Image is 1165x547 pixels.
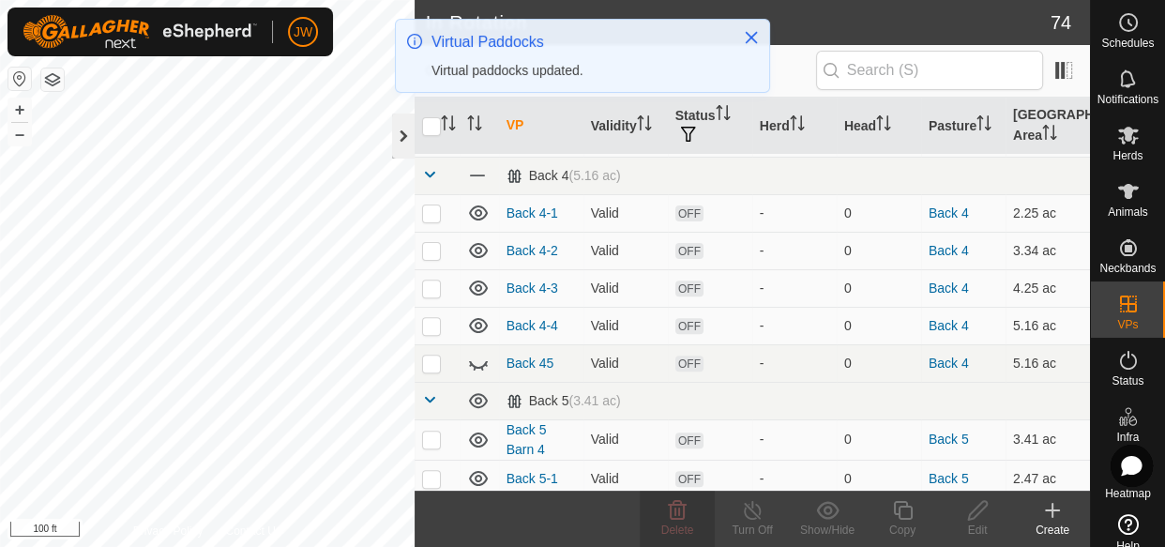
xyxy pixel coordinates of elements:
[837,344,921,382] td: 0
[568,393,620,408] span: (3.41 ac)
[929,281,969,296] a: Back 4
[837,269,921,307] td: 0
[1015,522,1090,539] div: Create
[661,524,694,537] span: Delete
[929,471,969,486] a: Back 5
[816,51,1043,90] input: Search (S)
[1006,307,1090,344] td: 5.16 ac
[837,307,921,344] td: 0
[760,279,829,298] div: -
[583,269,668,307] td: Valid
[294,23,312,42] span: JW
[583,194,668,232] td: Valid
[1099,263,1156,274] span: Neckbands
[431,61,724,81] div: Virtual paddocks updated.
[1097,94,1158,105] span: Notifications
[1006,460,1090,497] td: 2.47 ac
[675,205,704,221] span: OFF
[1117,319,1138,330] span: VPs
[929,432,969,447] a: Back 5
[431,31,724,53] div: Virtual Paddocks
[940,522,1015,539] div: Edit
[507,393,621,409] div: Back 5
[225,523,280,539] a: Contact Us
[507,318,558,333] a: Back 4-4
[929,318,969,333] a: Back 4
[467,118,482,133] p-sorticon: Activate to sort
[929,205,969,220] a: Back 4
[837,460,921,497] td: 0
[1006,98,1090,155] th: [GEOGRAPHIC_DATA] Area
[1006,269,1090,307] td: 4.25 ac
[790,118,805,133] p-sorticon: Activate to sort
[837,232,921,269] td: 0
[507,281,558,296] a: Back 4-3
[675,281,704,296] span: OFF
[675,471,704,487] span: OFF
[23,15,257,49] img: Gallagher Logo
[441,118,456,133] p-sorticon: Activate to sort
[1051,8,1071,37] span: 74
[876,118,891,133] p-sorticon: Activate to sort
[760,430,829,449] div: -
[507,422,547,457] a: Back 5 Barn 4
[41,68,64,91] button: Map Layers
[976,118,991,133] p-sorticon: Activate to sort
[583,232,668,269] td: Valid
[760,241,829,261] div: -
[8,68,31,90] button: Reset Map
[1112,375,1143,387] span: Status
[929,243,969,258] a: Back 4
[865,522,940,539] div: Copy
[507,471,558,486] a: Back 5-1
[790,522,865,539] div: Show/Hide
[426,11,1051,34] h2: In Rotation
[507,205,558,220] a: Back 4-1
[1006,344,1090,382] td: 5.16 ac
[1006,419,1090,460] td: 3.41 ac
[1042,128,1057,143] p-sorticon: Activate to sort
[583,344,668,382] td: Valid
[583,307,668,344] td: Valid
[8,99,31,121] button: +
[675,356,704,372] span: OFF
[133,523,204,539] a: Privacy Policy
[1006,194,1090,232] td: 2.25 ac
[675,318,704,334] span: OFF
[583,460,668,497] td: Valid
[837,98,921,155] th: Head
[1105,488,1151,499] span: Heatmap
[929,356,969,371] a: Back 4
[507,243,558,258] a: Back 4-2
[8,123,31,145] button: –
[1006,232,1090,269] td: 3.34 ac
[1112,150,1142,161] span: Herds
[738,24,764,51] button: Close
[1108,206,1148,218] span: Animals
[752,98,837,155] th: Herd
[760,204,829,223] div: -
[675,433,704,448] span: OFF
[921,98,1006,155] th: Pasture
[568,168,620,183] span: (5.16 ac)
[837,194,921,232] td: 0
[507,168,621,184] div: Back 4
[760,469,829,489] div: -
[837,419,921,460] td: 0
[760,316,829,336] div: -
[637,118,652,133] p-sorticon: Activate to sort
[583,419,668,460] td: Valid
[675,243,704,259] span: OFF
[760,354,829,373] div: -
[583,98,668,155] th: Validity
[1101,38,1154,49] span: Schedules
[507,356,554,371] a: Back 45
[668,98,752,155] th: Status
[715,522,790,539] div: Turn Off
[716,108,731,123] p-sorticon: Activate to sort
[499,98,583,155] th: VP
[1116,432,1139,443] span: Infra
